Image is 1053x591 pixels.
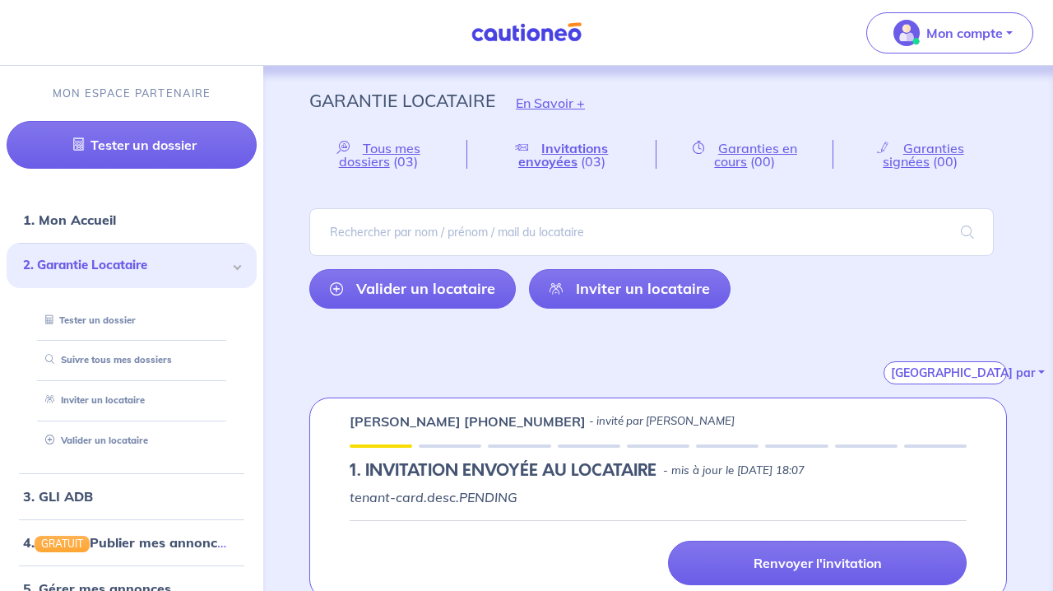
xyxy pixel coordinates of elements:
[581,153,605,170] span: (03)
[656,140,833,169] a: Garanties en cours(00)
[39,435,148,446] a: Valider un locataire
[309,208,994,256] input: Rechercher par nom / prénom / mail du locataire
[833,140,1007,169] a: Garanties signées(00)
[309,140,466,169] a: Tous mes dossiers(03)
[941,209,994,255] span: search
[933,153,958,170] span: (00)
[309,269,516,309] a: Valider un locataire
[350,461,656,481] h5: 1.︎ INVITATION ENVOYÉE AU LOCATAIRE
[26,427,237,454] div: Valider un locataire
[393,153,418,170] span: (03)
[23,256,228,275] span: 2. Garantie Locataire
[893,20,920,46] img: illu_account_valid_menu.svg
[23,212,116,228] a: 1. Mon Accueil
[7,480,257,513] div: 3. GLI ADB
[866,12,1033,54] button: illu_account_valid_menu.svgMon compte
[714,140,797,170] span: Garanties en cours
[754,555,882,571] p: Renvoyer l'invitation
[589,413,735,430] p: - invité par [PERSON_NAME]
[39,394,145,406] a: Inviter un locataire
[309,86,495,115] p: Garantie Locataire
[467,140,656,169] a: Invitations envoyées(03)
[465,22,588,43] img: Cautioneo
[926,23,1003,43] p: Mon compte
[23,534,231,551] a: 4.GRATUITPublier mes annonces
[7,526,257,559] div: 4.GRATUITPublier mes annonces
[7,243,257,288] div: 2. Garantie Locataire
[884,361,1007,384] button: [GEOGRAPHIC_DATA] par
[663,463,805,479] p: - mis à jour le [DATE] 18:07
[39,354,172,365] a: Suivre tous mes dossiers
[883,140,964,170] span: Garanties signées
[529,269,731,309] a: Inviter un locataire
[350,461,967,481] div: state: PENDING, Context:
[26,347,237,374] div: Suivre tous mes dossiers
[350,487,967,507] p: tenant-card.desc.PENDING
[7,203,257,236] div: 1. Mon Accueil
[26,307,237,334] div: Tester un dossier
[750,153,775,170] span: (00)
[39,314,136,326] a: Tester un dossier
[339,140,420,170] span: Tous mes dossiers
[26,387,237,414] div: Inviter un locataire
[53,86,211,101] p: MON ESPACE PARTENAIRE
[518,140,609,170] span: Invitations envoyées
[350,412,586,431] p: [PERSON_NAME] [PHONE_NUMBER]
[23,488,93,505] a: 3. GLI ADB
[7,121,257,169] a: Tester un dossier
[495,79,605,127] button: En Savoir +
[668,541,967,585] a: Renvoyer l'invitation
